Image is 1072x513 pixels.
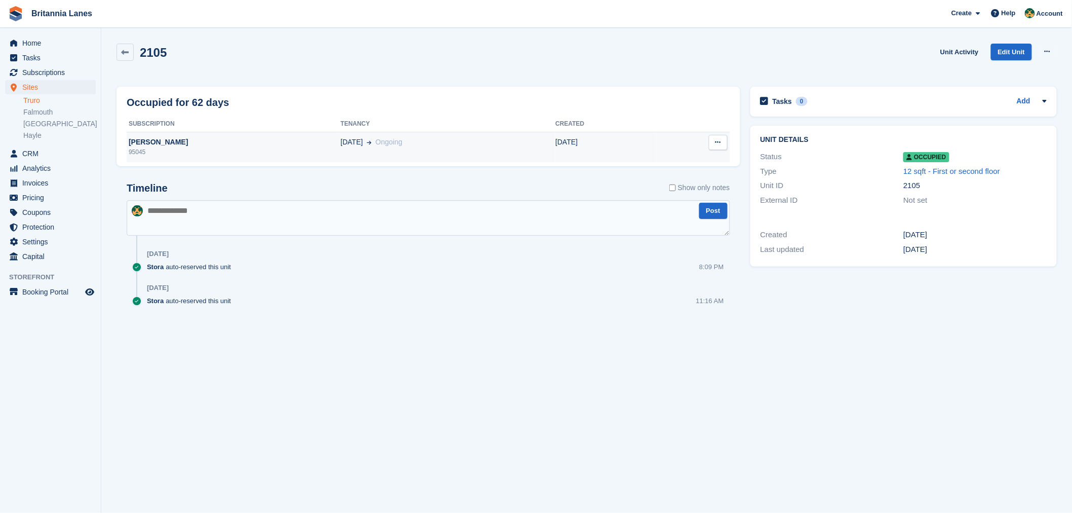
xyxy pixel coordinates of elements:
[147,296,164,306] span: Stora
[84,286,96,298] a: Preview store
[23,107,96,117] a: Falmouth
[22,51,83,65] span: Tasks
[760,195,904,206] div: External ID
[903,195,1047,206] div: Not set
[5,205,96,219] a: menu
[5,220,96,234] a: menu
[1017,96,1030,107] a: Add
[903,152,949,162] span: Occupied
[760,166,904,177] div: Type
[127,116,340,132] th: Subscription
[23,131,96,140] a: Hayle
[147,296,236,306] div: auto-reserved this unit
[147,262,236,272] div: auto-reserved this unit
[796,97,808,106] div: 0
[991,44,1032,60] a: Edit Unit
[669,182,730,193] label: Show only notes
[22,36,83,50] span: Home
[340,116,555,132] th: Tenancy
[760,244,904,255] div: Last updated
[5,249,96,264] a: menu
[127,148,340,157] div: 95045
[22,146,83,161] span: CRM
[22,249,83,264] span: Capital
[5,65,96,80] a: menu
[127,95,229,110] h2: Occupied for 62 days
[696,296,724,306] div: 11:16 AM
[23,119,96,129] a: [GEOGRAPHIC_DATA]
[22,176,83,190] span: Invoices
[22,205,83,219] span: Coupons
[22,235,83,249] span: Settings
[760,136,1047,144] h2: Unit details
[5,235,96,249] a: menu
[140,46,167,59] h2: 2105
[23,96,96,105] a: Truro
[127,137,340,148] div: [PERSON_NAME]
[147,284,169,292] div: [DATE]
[1037,9,1063,19] span: Account
[936,44,982,60] a: Unit Activity
[951,8,972,18] span: Create
[22,285,83,299] span: Booking Portal
[147,262,164,272] span: Stora
[760,229,904,241] div: Created
[22,191,83,205] span: Pricing
[699,262,723,272] div: 8:09 PM
[340,137,363,148] span: [DATE]
[1002,8,1016,18] span: Help
[5,36,96,50] a: menu
[760,180,904,192] div: Unit ID
[555,116,656,132] th: Created
[760,151,904,163] div: Status
[22,65,83,80] span: Subscriptions
[5,176,96,190] a: menu
[555,132,656,162] td: [DATE]
[27,5,96,22] a: Britannia Lanes
[375,138,402,146] span: Ongoing
[903,229,1047,241] div: [DATE]
[132,205,143,216] img: Nathan Kellow
[903,244,1047,255] div: [DATE]
[8,6,23,21] img: stora-icon-8386f47178a22dfd0bd8f6a31ec36ba5ce8667c1dd55bd0f319d3a0aa187defe.svg
[773,97,792,106] h2: Tasks
[127,182,168,194] h2: Timeline
[5,285,96,299] a: menu
[22,161,83,175] span: Analytics
[669,182,676,193] input: Show only notes
[22,220,83,234] span: Protection
[1025,8,1035,18] img: Nathan Kellow
[903,180,1047,192] div: 2105
[5,51,96,65] a: menu
[147,250,169,258] div: [DATE]
[5,80,96,94] a: menu
[5,146,96,161] a: menu
[5,191,96,205] a: menu
[903,167,1000,175] a: 12 sqft - First or second floor
[699,203,728,219] button: Post
[9,272,101,282] span: Storefront
[22,80,83,94] span: Sites
[5,161,96,175] a: menu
